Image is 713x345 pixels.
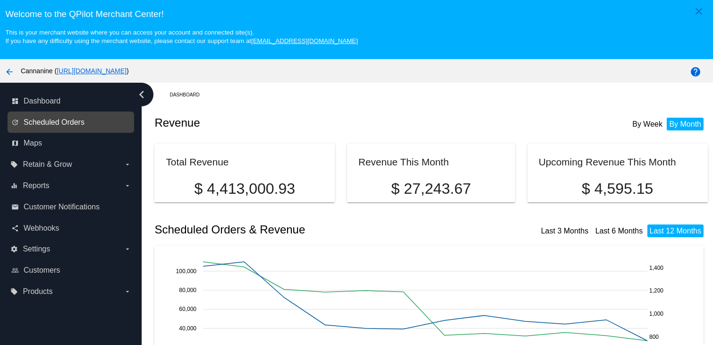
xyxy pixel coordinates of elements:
[24,203,100,211] span: Customer Notifications
[154,223,431,236] h2: Scheduled Orders & Revenue
[11,199,131,215] a: email Customer Notifications
[10,245,18,253] i: settings
[5,9,707,19] h3: Welcome to the QPilot Merchant Center!
[23,160,72,169] span: Retain & Grow
[11,139,19,147] i: map
[649,287,663,294] text: 1,200
[630,118,665,130] li: By Week
[23,287,52,296] span: Products
[693,6,705,17] mat-icon: close
[690,66,701,78] mat-icon: help
[358,180,504,198] p: $ 27,243.67
[21,67,129,75] span: Cannanine ( )
[124,161,131,168] i: arrow_drop_down
[10,182,18,190] i: equalizer
[11,203,19,211] i: email
[179,325,197,332] text: 40,000
[10,288,18,295] i: local_offer
[358,156,449,167] h2: Revenue This Month
[124,182,131,190] i: arrow_drop_down
[124,245,131,253] i: arrow_drop_down
[11,94,131,109] a: dashboard Dashboard
[24,139,42,147] span: Maps
[11,263,131,278] a: people_outline Customers
[11,224,19,232] i: share
[23,181,49,190] span: Reports
[154,116,431,129] h2: Revenue
[170,87,208,102] a: Dashboard
[57,67,127,75] a: [URL][DOMAIN_NAME]
[4,66,15,78] mat-icon: arrow_back
[11,136,131,151] a: map Maps
[11,97,19,105] i: dashboard
[134,87,149,102] i: chevron_left
[24,224,59,233] span: Webhooks
[179,306,197,312] text: 60,000
[24,118,85,127] span: Scheduled Orders
[539,180,696,198] p: $ 4,595.15
[179,287,197,293] text: 80,000
[595,227,643,235] a: Last 6 Months
[11,267,19,274] i: people_outline
[10,161,18,168] i: local_offer
[649,310,663,317] text: 1,000
[667,118,704,130] li: By Month
[166,156,229,167] h2: Total Revenue
[24,266,60,275] span: Customers
[541,227,589,235] a: Last 3 Months
[11,115,131,130] a: update Scheduled Orders
[24,97,60,105] span: Dashboard
[124,288,131,295] i: arrow_drop_down
[649,265,663,271] text: 1,400
[23,245,50,253] span: Settings
[176,268,197,275] text: 100,000
[650,227,701,235] a: Last 12 Months
[251,37,358,44] a: [EMAIL_ADDRESS][DOMAIN_NAME]
[5,29,357,44] small: This is your merchant website where you can access your account and connected site(s). If you hav...
[166,180,323,198] p: $ 4,413,000.93
[11,119,19,126] i: update
[649,334,659,340] text: 800
[11,221,131,236] a: share Webhooks
[539,156,676,167] h2: Upcoming Revenue This Month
